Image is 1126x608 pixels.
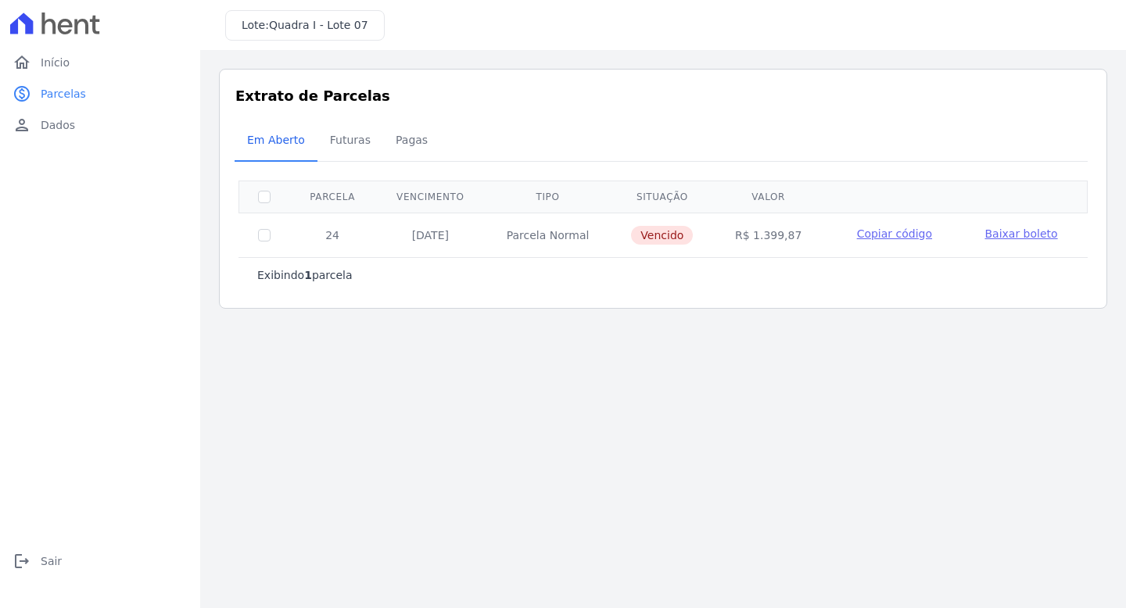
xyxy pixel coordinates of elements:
th: Valor [714,181,823,213]
a: logoutSair [6,545,194,577]
a: Baixar boleto [984,226,1057,241]
b: 1 [304,269,312,281]
span: Parcelas [41,86,86,102]
span: Copiar código [857,227,932,240]
a: Em Aberto [235,121,317,162]
i: home [13,53,31,72]
a: Futuras [317,121,383,162]
span: Em Aberto [238,124,314,156]
h3: Lote: [242,17,368,34]
button: Copiar código [841,226,947,241]
td: 24 [289,213,375,257]
i: logout [13,552,31,570]
i: person [13,116,31,134]
td: Parcela Normal [485,213,610,257]
td: R$ 1.399,87 [714,213,823,257]
span: Vencido [631,226,693,245]
span: Início [41,55,70,70]
span: Baixar boleto [984,227,1057,240]
span: Sair [41,553,62,569]
a: paidParcelas [6,78,194,109]
span: Quadra I - Lote 07 [269,19,368,31]
span: Futuras [321,124,380,156]
a: homeInício [6,47,194,78]
span: Dados [41,117,75,133]
span: Pagas [386,124,437,156]
i: paid [13,84,31,103]
h3: Extrato de Parcelas [235,85,1091,106]
a: Pagas [383,121,440,162]
th: Situação [611,181,714,213]
p: Exibindo parcela [257,267,353,283]
th: Tipo [485,181,610,213]
th: Parcela [289,181,375,213]
a: personDados [6,109,194,141]
td: [DATE] [375,213,485,257]
th: Vencimento [375,181,485,213]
